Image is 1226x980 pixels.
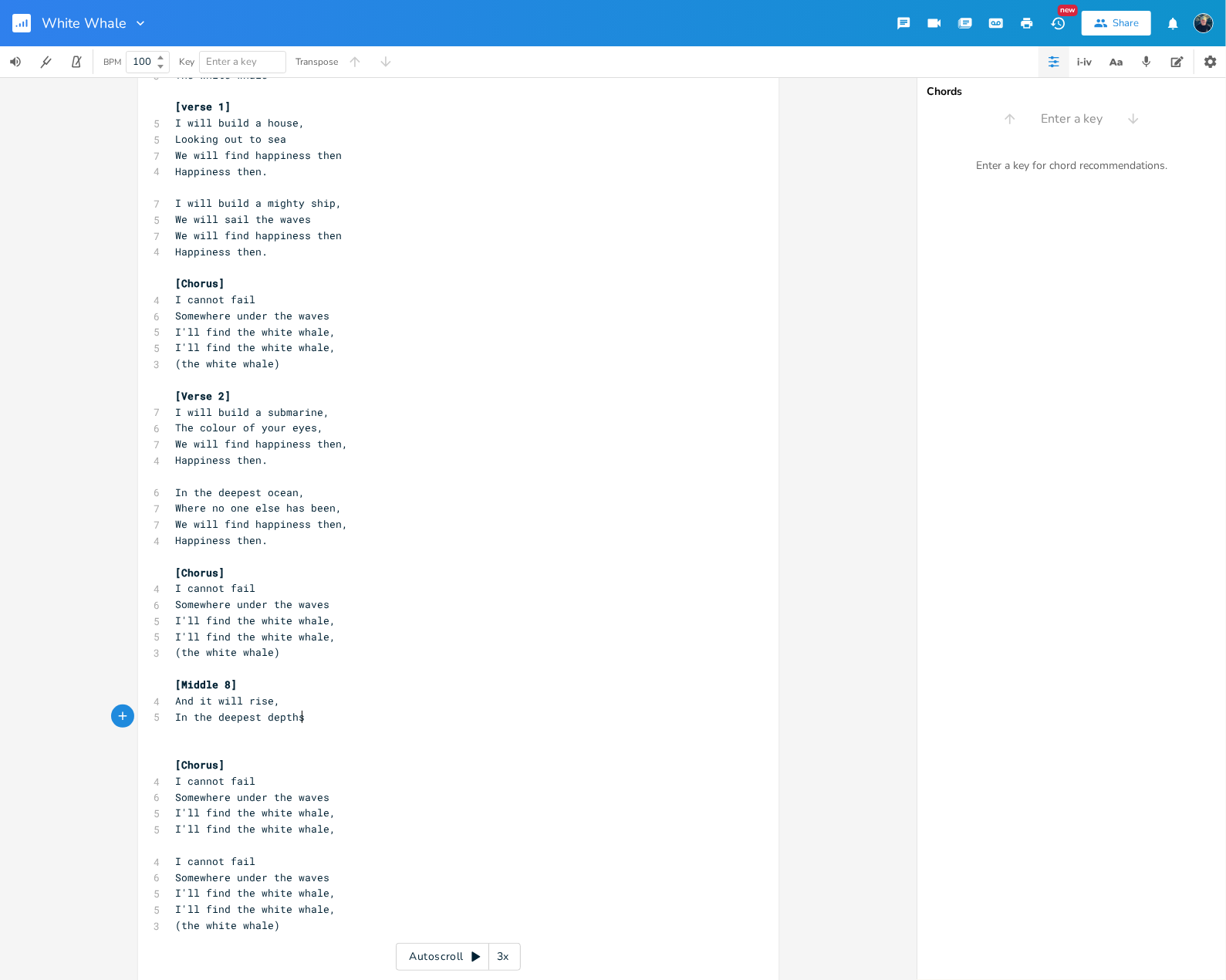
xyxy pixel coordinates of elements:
span: We will find happiness then [175,148,342,162]
div: 3x [489,943,517,971]
span: I cannot fail [175,581,255,595]
span: (the white whale) [175,645,280,659]
span: [Chorus] [175,276,225,290]
span: Somewhere under the waves [175,790,329,804]
span: I cannot fail [175,292,255,306]
button: New [1042,9,1073,37]
span: [Chorus] [175,758,225,772]
span: I will build a mighty ship, [175,196,342,210]
div: Share [1113,16,1139,30]
div: New [1058,5,1078,16]
img: Stew Dean [1194,13,1214,33]
span: I'll find the white whale, [175,902,336,916]
span: The colour of your eyes, [175,421,323,434]
span: I'll find the white whale, [175,630,336,644]
span: We will find happiness then, [175,437,348,451]
span: In the deepest depths [175,710,305,724]
span: (the white whale) [175,918,280,932]
span: [Chorus] [175,566,225,580]
span: Enter a key [1041,110,1103,128]
span: I'll find the white whale, [175,822,336,836]
span: I'll find the white whale, [175,886,336,900]
div: Transpose [296,57,338,66]
span: I cannot fail [175,774,255,788]
button: Share [1082,11,1151,35]
div: Autoscroll [396,943,521,971]
span: Happiness then. [175,453,268,467]
span: The White whale [175,68,268,82]
span: We will find happiness then [175,228,342,242]
span: [verse 1] [175,100,231,113]
span: Looking out to sea [175,132,286,146]
div: Chords [927,86,1217,97]
span: I'll find the white whale, [175,613,336,627]
span: I cannot fail [175,854,255,868]
span: [Middle 8] [175,678,237,691]
span: I will build a house, [175,116,305,130]
span: Enter a key [206,55,257,69]
div: BPM [103,58,121,66]
span: Where no one else has been, [175,501,342,515]
div: Enter a key for chord recommendations. [917,150,1226,182]
span: Somewhere under the waves [175,870,329,884]
span: And it will rise, [175,694,280,708]
span: (the white whale) [175,357,280,370]
span: I'll find the white whale, [175,340,336,354]
span: Happiness then. [175,245,268,259]
span: White Whale [42,16,127,30]
span: In the deepest ocean, [175,485,305,499]
div: Key [179,57,194,66]
span: Happiness then. [175,164,268,178]
span: We will find happiness then, [175,517,348,531]
span: I will build a submarine, [175,405,329,419]
span: [Verse 2] [175,389,231,403]
span: We will sail the waves [175,212,311,226]
span: I'll find the white whale, [175,806,336,819]
span: Happiness then. [175,533,268,547]
span: Somewhere under the waves [175,309,329,323]
span: I'll find the white whale, [175,325,336,339]
span: Somewhere under the waves [175,597,329,611]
